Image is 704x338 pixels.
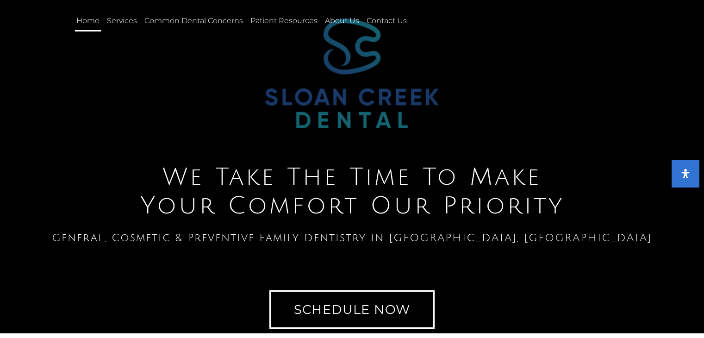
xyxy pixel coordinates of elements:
h1: General, Cosmetic & Preventive Family Dentistry in [GEOGRAPHIC_DATA], [GEOGRAPHIC_DATA] [5,232,699,243]
a: Home [75,10,101,31]
a: Contact Us [365,10,408,31]
a: Common Dental Concerns [143,10,244,31]
img: Sloan Creek Dental Logo [265,19,439,128]
a: Services [106,10,138,31]
a: Schedule Now [269,290,435,329]
span: Schedule Now [294,303,411,316]
nav: Menu [75,10,483,31]
button: Open Accessibility Panel [672,160,699,188]
a: Patient Resources [249,10,319,31]
a: About Us [324,10,361,31]
h2: We Take The Time To Make Your Comfort Our Priority [5,163,699,221]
